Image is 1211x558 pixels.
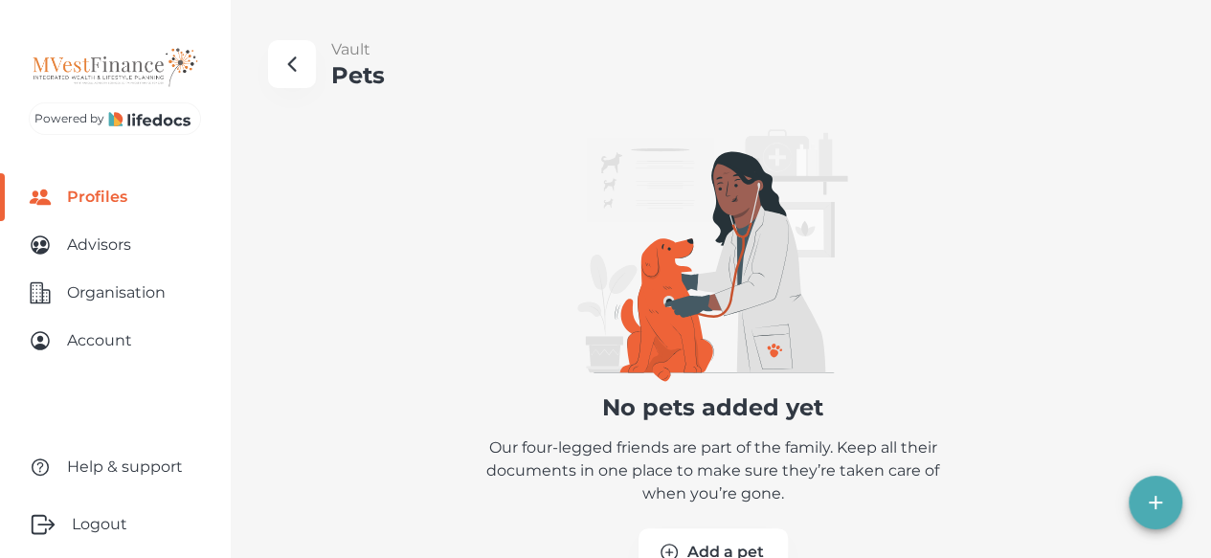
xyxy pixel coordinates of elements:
[331,61,385,89] h3: Pets
[29,102,201,135] a: Powered by
[474,436,953,505] p: Our four-legged friends are part of the family. Keep all their documents in one place to make sur...
[1129,476,1182,529] button: lifedocs-speed-dial
[331,38,385,61] p: Vault
[602,393,823,421] h3: No pets added yet
[29,44,201,91] img: Mel Jacoby CFP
